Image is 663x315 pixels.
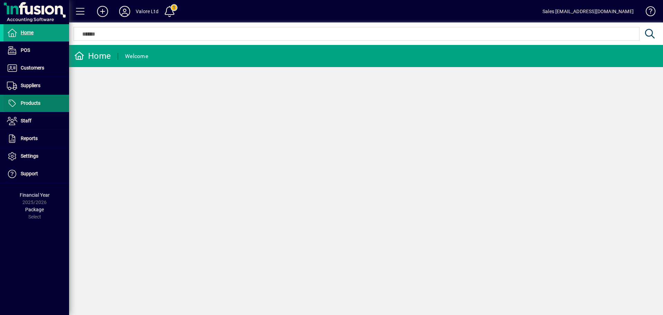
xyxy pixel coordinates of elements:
[21,30,33,35] span: Home
[3,95,69,112] a: Products
[641,1,654,24] a: Knowledge Base
[3,148,69,165] a: Settings
[21,47,30,53] span: POS
[3,165,69,183] a: Support
[21,65,44,71] span: Customers
[92,5,114,18] button: Add
[136,6,158,17] div: Valore Ltd
[21,118,31,123] span: Staff
[25,207,44,212] span: Package
[3,77,69,94] a: Suppliers
[542,6,634,17] div: Sales [EMAIL_ADDRESS][DOMAIN_NAME]
[20,192,50,198] span: Financial Year
[21,136,38,141] span: Reports
[114,5,136,18] button: Profile
[3,42,69,59] a: POS
[3,59,69,77] a: Customers
[125,51,148,62] div: Welcome
[74,50,111,62] div: Home
[21,171,38,176] span: Support
[3,112,69,130] a: Staff
[21,153,38,159] span: Settings
[3,130,69,147] a: Reports
[21,83,40,88] span: Suppliers
[21,100,40,106] span: Products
